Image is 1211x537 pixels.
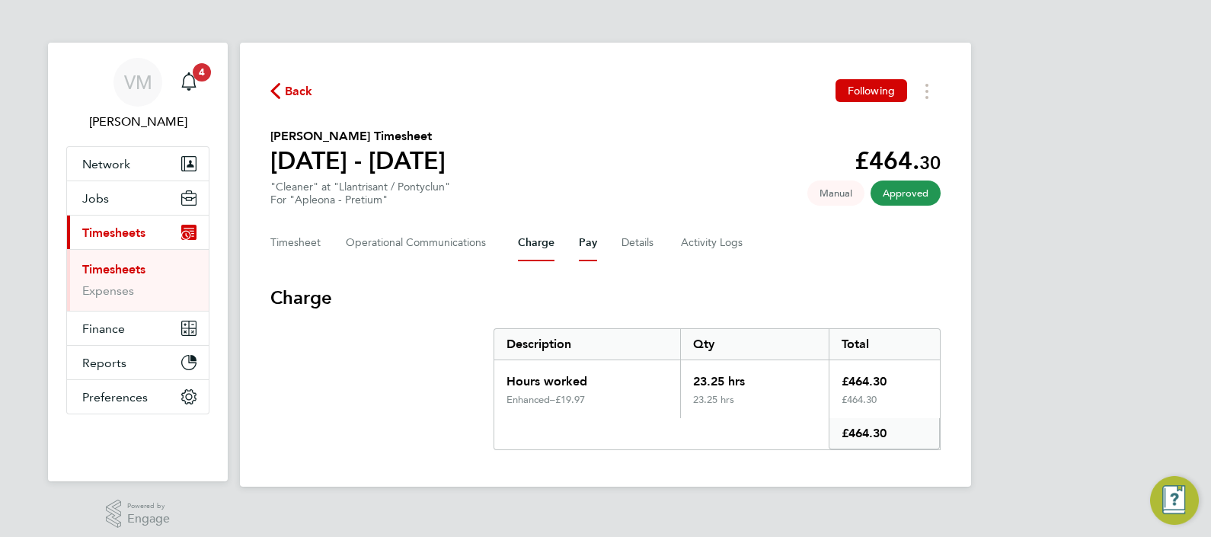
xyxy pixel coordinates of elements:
[680,394,829,418] div: 23.25 hrs
[193,63,211,82] span: 4
[67,430,209,454] img: fastbook-logo-retina.png
[270,225,321,261] button: Timesheet
[829,418,940,449] div: £464.30
[270,286,941,310] h3: Charge
[106,500,171,529] a: Powered byEngage
[67,147,209,181] button: Network
[855,146,941,175] app-decimal: £464.
[67,346,209,379] button: Reports
[82,157,130,171] span: Network
[346,225,494,261] button: Operational Communications
[829,394,940,418] div: £464.30
[807,181,864,206] span: This timesheet was manually created.
[680,329,829,360] div: Qty
[829,329,940,360] div: Total
[48,43,228,481] nav: Main navigation
[82,262,145,276] a: Timesheets
[127,513,170,526] span: Engage
[270,127,446,145] h2: [PERSON_NAME] Timesheet
[506,394,555,406] div: Enhanced
[518,225,554,261] button: Charge
[67,216,209,249] button: Timesheets
[82,390,148,404] span: Preferences
[270,82,313,101] button: Back
[270,193,450,206] div: For "Apleona - Pretium"
[848,84,895,97] span: Following
[550,393,555,406] span: –
[494,329,680,360] div: Description
[1150,476,1199,525] button: Engage Resource Center
[270,181,450,206] div: "Cleaner" at "Llantrisant / Pontyclun"
[67,312,209,345] button: Finance
[67,380,209,414] button: Preferences
[621,225,657,261] button: Details
[67,249,209,311] div: Timesheets
[829,360,940,394] div: £464.30
[494,328,941,450] div: Charge
[913,79,941,103] button: Timesheets Menu
[67,181,209,215] button: Jobs
[681,225,745,261] button: Activity Logs
[174,58,204,107] a: 4
[82,283,134,298] a: Expenses
[124,72,152,92] span: VM
[555,394,668,406] div: £19.97
[836,79,907,102] button: Following
[494,360,680,394] div: Hours worked
[285,82,313,101] span: Back
[82,225,145,240] span: Timesheets
[270,286,941,450] section: Charge
[82,321,125,336] span: Finance
[66,430,209,454] a: Go to home page
[66,113,209,131] span: Viki Martyniak
[680,360,829,394] div: 23.25 hrs
[82,191,109,206] span: Jobs
[579,225,597,261] button: Pay
[871,181,941,206] span: This timesheet has been approved.
[919,152,941,174] span: 30
[127,500,170,513] span: Powered by
[270,145,446,176] h1: [DATE] - [DATE]
[82,356,126,370] span: Reports
[66,58,209,131] a: VM[PERSON_NAME]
